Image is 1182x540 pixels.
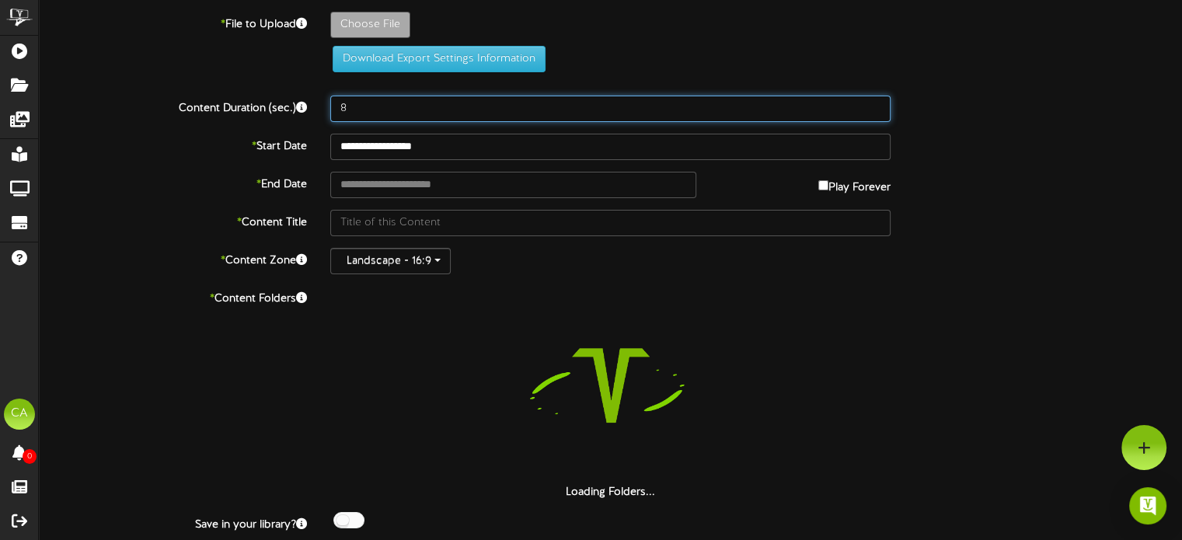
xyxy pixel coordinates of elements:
[330,248,451,274] button: Landscape - 16:9
[511,286,710,485] img: loading-spinner-5.png
[4,399,35,430] div: CA
[330,210,891,236] input: Title of this Content
[27,96,319,117] label: Content Duration (sec.)
[27,286,319,307] label: Content Folders
[27,248,319,269] label: Content Zone
[325,53,546,64] a: Download Export Settings Information
[27,210,319,231] label: Content Title
[27,134,319,155] label: Start Date
[27,512,319,533] label: Save in your library?
[818,172,891,196] label: Play Forever
[566,486,655,498] strong: Loading Folders...
[27,172,319,193] label: End Date
[1129,487,1166,524] div: Open Intercom Messenger
[23,449,37,464] span: 0
[818,180,828,190] input: Play Forever
[333,46,546,72] button: Download Export Settings Information
[27,12,319,33] label: File to Upload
